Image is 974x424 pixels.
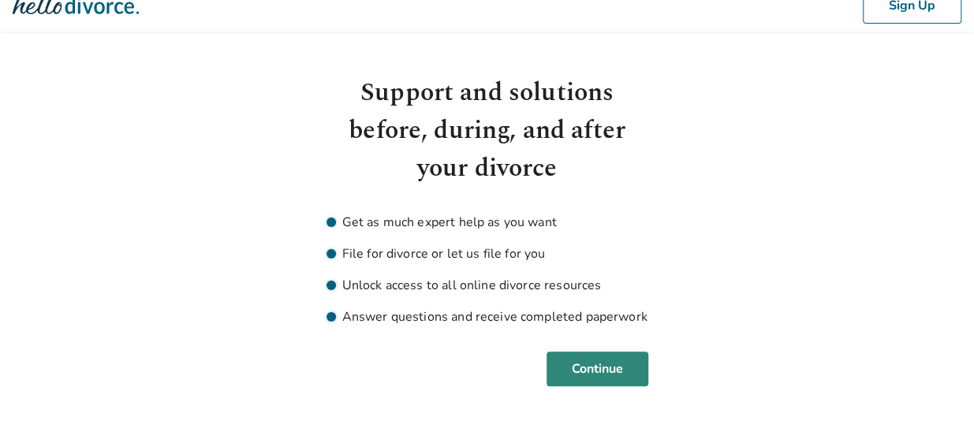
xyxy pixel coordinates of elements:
[895,348,974,424] iframe: Chat Widget
[327,276,648,295] li: Unlock access to all online divorce resources
[327,307,648,326] li: Answer questions and receive completed paperwork
[327,213,648,232] li: Get as much expert help as you want
[327,74,648,188] h1: Support and solutions before, during, and after your divorce
[547,351,648,386] button: Continue
[327,244,648,263] li: File for divorce or let us file for you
